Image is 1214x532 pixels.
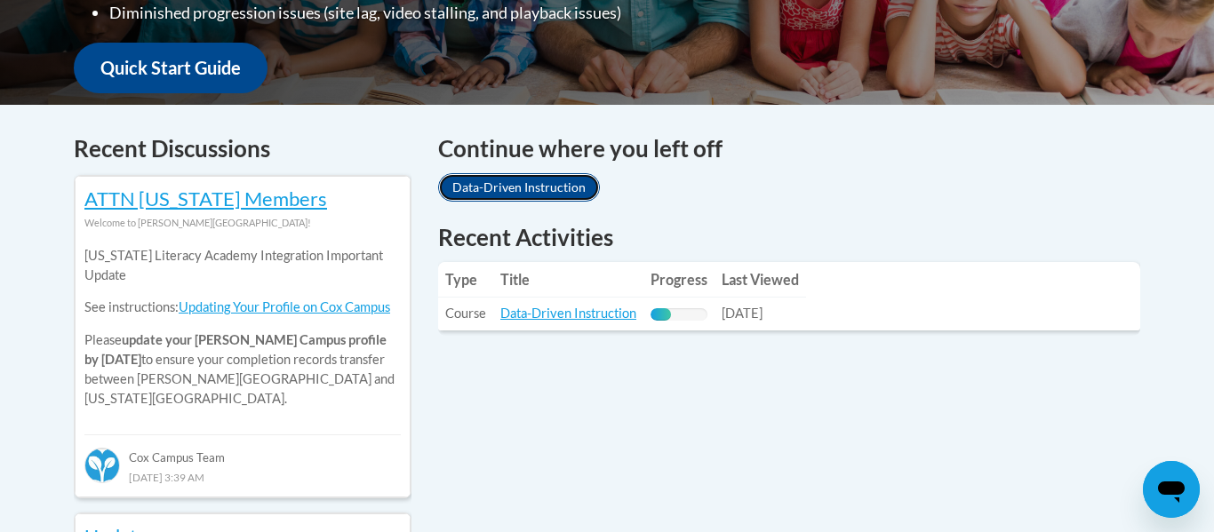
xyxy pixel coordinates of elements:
[84,467,401,487] div: [DATE] 3:39 AM
[84,187,327,210] a: ATTN [US_STATE] Members
[651,308,671,321] div: Progress, %
[1143,461,1200,518] iframe: Button to launch messaging window
[179,299,390,314] a: Updating Your Profile on Cox Campus
[493,262,643,298] th: Title
[500,306,636,321] a: Data-Driven Instruction
[722,306,763,321] span: [DATE]
[84,233,401,422] div: Please to ensure your completion records transfer between [PERSON_NAME][GEOGRAPHIC_DATA] and [US_...
[84,298,401,317] p: See instructions:
[643,262,715,298] th: Progress
[84,434,401,466] div: Cox Campus Team
[84,448,120,483] img: Cox Campus Team
[438,131,1140,166] h4: Continue where you left off
[715,262,806,298] th: Last Viewed
[438,221,1140,253] h1: Recent Activities
[84,246,401,285] p: [US_STATE] Literacy Academy Integration Important Update
[74,43,268,93] a: Quick Start Guide
[438,262,493,298] th: Type
[84,213,401,233] div: Welcome to [PERSON_NAME][GEOGRAPHIC_DATA]!
[84,332,387,367] b: update your [PERSON_NAME] Campus profile by [DATE]
[438,173,600,202] a: Data-Driven Instruction
[74,131,411,166] h4: Recent Discussions
[445,306,486,321] span: Course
